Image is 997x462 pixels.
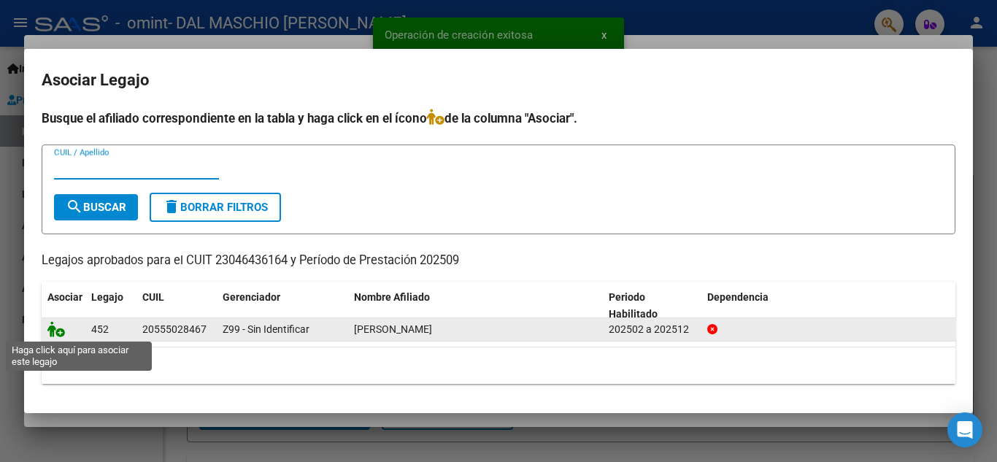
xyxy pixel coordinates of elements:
[142,291,164,303] span: CUIL
[142,321,207,338] div: 20555028467
[42,109,955,128] h4: Busque el afiliado correspondiente en la tabla y haga click en el ícono de la columna "Asociar".
[91,323,109,335] span: 452
[609,291,658,320] span: Periodo Habilitado
[66,198,83,215] mat-icon: search
[348,282,603,330] datatable-header-cell: Nombre Afiliado
[354,291,430,303] span: Nombre Afiliado
[66,201,126,214] span: Buscar
[947,412,982,447] div: Open Intercom Messenger
[42,347,955,384] div: 1 registros
[163,198,180,215] mat-icon: delete
[136,282,217,330] datatable-header-cell: CUIL
[163,201,268,214] span: Borrar Filtros
[223,291,280,303] span: Gerenciador
[42,282,85,330] datatable-header-cell: Asociar
[42,66,955,94] h2: Asociar Legajo
[217,282,348,330] datatable-header-cell: Gerenciador
[42,252,955,270] p: Legajos aprobados para el CUIT 23046436164 y Período de Prestación 202509
[609,321,696,338] div: 202502 a 202512
[47,291,82,303] span: Asociar
[91,291,123,303] span: Legajo
[701,282,956,330] datatable-header-cell: Dependencia
[707,291,769,303] span: Dependencia
[223,323,309,335] span: Z99 - Sin Identificar
[54,194,138,220] button: Buscar
[603,282,701,330] datatable-header-cell: Periodo Habilitado
[85,282,136,330] datatable-header-cell: Legajo
[354,323,432,335] span: LAURIA BASTIAN ULISES
[150,193,281,222] button: Borrar Filtros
